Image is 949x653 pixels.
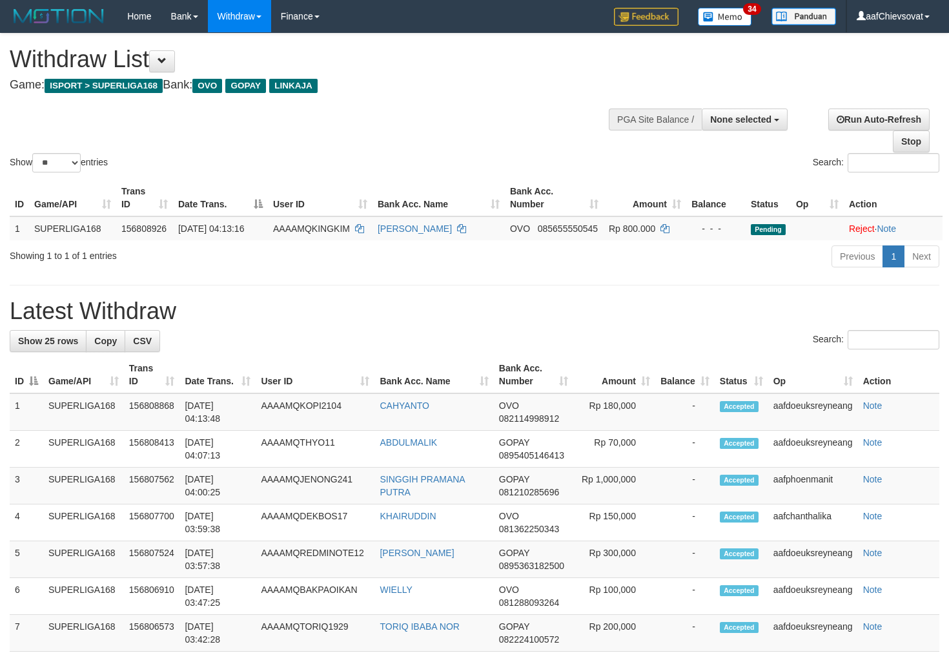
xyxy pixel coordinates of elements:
a: TORIQ IBABA NOR [380,621,459,632]
a: Note [863,474,883,484]
a: [PERSON_NAME] [380,548,454,558]
th: Balance: activate to sort column ascending [655,357,715,393]
a: Run Auto-Refresh [828,109,930,130]
th: Amount: activate to sort column ascending [604,180,686,216]
a: [PERSON_NAME] [378,223,452,234]
td: - [655,393,715,431]
td: aafdoeuksreyneang [768,541,858,578]
td: Rp 100,000 [573,578,655,615]
label: Search: [813,153,939,172]
th: Game/API: activate to sort column ascending [29,180,116,216]
th: Date Trans.: activate to sort column ascending [179,357,256,393]
a: Note [863,548,883,558]
td: 156808413 [124,431,180,468]
span: Copy 0895405146413 to clipboard [499,450,564,461]
th: Status [746,180,791,216]
td: 3 [10,468,43,504]
td: 5 [10,541,43,578]
span: LINKAJA [269,79,318,93]
td: SUPERLIGA168 [43,431,124,468]
span: CSV [133,336,152,346]
th: User ID: activate to sort column ascending [268,180,372,216]
td: aafdoeuksreyneang [768,393,858,431]
h1: Withdraw List [10,47,620,72]
a: Show 25 rows [10,330,87,352]
td: SUPERLIGA168 [43,468,124,504]
td: SUPERLIGA168 [43,578,124,615]
td: Rp 150,000 [573,504,655,541]
img: Feedback.jpg [614,8,679,26]
td: Rp 300,000 [573,541,655,578]
a: Note [877,223,896,234]
th: Trans ID: activate to sort column ascending [124,357,180,393]
span: Copy [94,336,117,346]
span: [DATE] 04:13:16 [178,223,244,234]
span: Copy 081362250343 to clipboard [499,524,559,534]
select: Showentries [32,153,81,172]
span: Accepted [720,438,759,449]
td: aafdoeuksreyneang [768,431,858,468]
td: - [655,578,715,615]
td: 1 [10,216,29,240]
span: Accepted [720,585,759,596]
td: [DATE] 04:07:13 [179,431,256,468]
td: SUPERLIGA168 [43,393,124,431]
span: Accepted [720,622,759,633]
span: GOPAY [499,474,529,484]
button: None selected [702,109,788,130]
th: Status: activate to sort column ascending [715,357,768,393]
div: Showing 1 to 1 of 1 entries [10,244,386,262]
a: Note [863,621,883,632]
span: Copy 081288093264 to clipboard [499,597,559,608]
td: [DATE] 03:59:38 [179,504,256,541]
span: OVO [192,79,222,93]
a: Reject [849,223,875,234]
td: aafdoeuksreyneang [768,578,858,615]
td: 6 [10,578,43,615]
a: CSV [125,330,160,352]
span: OVO [499,511,519,521]
td: Rp 180,000 [573,393,655,431]
a: KHAIRUDDIN [380,511,436,521]
span: OVO [510,223,530,234]
td: [DATE] 03:47:25 [179,578,256,615]
span: AAAAMQKINGKIM [273,223,350,234]
span: OVO [499,585,519,595]
label: Search: [813,330,939,349]
td: - [655,541,715,578]
td: aafchanthalika [768,504,858,541]
td: [DATE] 03:42:28 [179,615,256,652]
div: PGA Site Balance / [609,109,702,130]
th: ID: activate to sort column descending [10,357,43,393]
th: Date Trans.: activate to sort column descending [173,180,268,216]
td: AAAAMQDEKBOS17 [256,504,374,541]
a: 1 [883,245,904,267]
a: Previous [832,245,883,267]
th: Bank Acc. Number: activate to sort column ascending [505,180,604,216]
th: ID [10,180,29,216]
a: CAHYANTO [380,400,429,411]
input: Search: [848,330,939,349]
td: · [844,216,943,240]
td: 156807700 [124,504,180,541]
td: - [655,504,715,541]
span: Show 25 rows [18,336,78,346]
td: Rp 1,000,000 [573,468,655,504]
span: Accepted [720,512,759,523]
td: aafphoenmanit [768,468,858,504]
a: WIELLY [380,585,412,595]
span: Copy 082224100572 to clipboard [499,634,559,645]
span: GOPAY [499,621,529,632]
td: SUPERLIGA168 [43,615,124,652]
td: 156808868 [124,393,180,431]
a: Note [863,437,883,448]
a: Note [863,400,883,411]
td: AAAAMQREDMINOTE12 [256,541,374,578]
td: - [655,431,715,468]
span: GOPAY [225,79,266,93]
th: Game/API: activate to sort column ascending [43,357,124,393]
a: SINGGIH PRAMANA PUTRA [380,474,464,497]
th: Trans ID: activate to sort column ascending [116,180,173,216]
a: Note [863,511,883,521]
td: SUPERLIGA168 [29,216,116,240]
